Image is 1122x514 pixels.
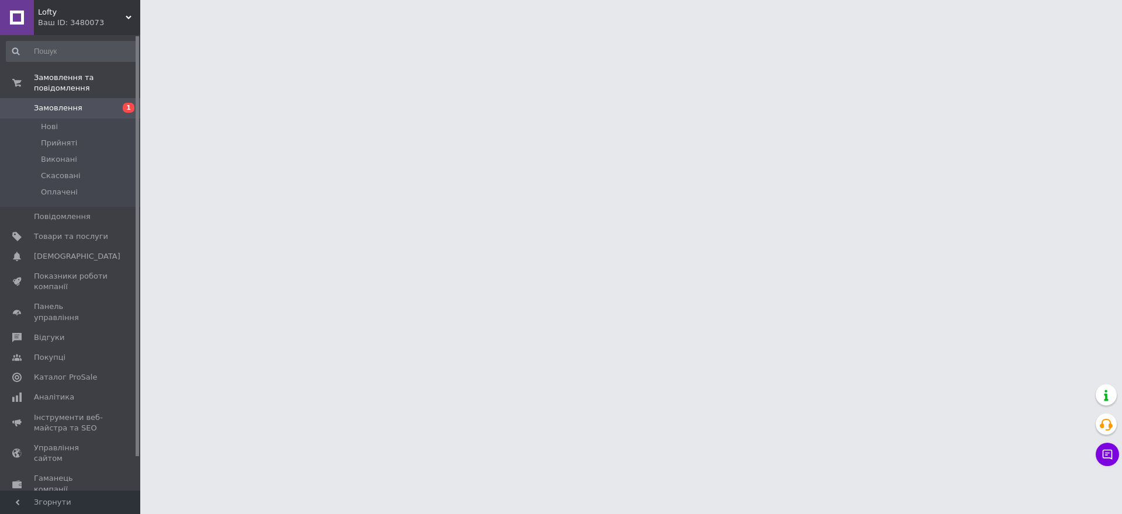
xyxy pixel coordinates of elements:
[41,171,81,181] span: Скасовані
[34,372,97,383] span: Каталог ProSale
[41,187,78,197] span: Оплачені
[34,211,91,222] span: Повідомлення
[34,392,74,402] span: Аналітика
[41,121,58,132] span: Нові
[34,103,82,113] span: Замовлення
[34,271,108,292] span: Показники роботи компанії
[34,473,108,494] span: Гаманець компанії
[1096,443,1119,466] button: Чат з покупцем
[123,103,134,113] span: 1
[34,352,65,363] span: Покупці
[34,231,108,242] span: Товари та послуги
[41,154,77,165] span: Виконані
[41,138,77,148] span: Прийняті
[34,251,120,262] span: [DEMOGRAPHIC_DATA]
[6,41,138,62] input: Пошук
[34,412,108,433] span: Інструменти веб-майстра та SEO
[34,443,108,464] span: Управління сайтом
[38,18,140,28] div: Ваш ID: 3480073
[34,332,64,343] span: Відгуки
[34,72,140,93] span: Замовлення та повідомлення
[38,7,126,18] span: Lofty
[34,301,108,322] span: Панель управління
